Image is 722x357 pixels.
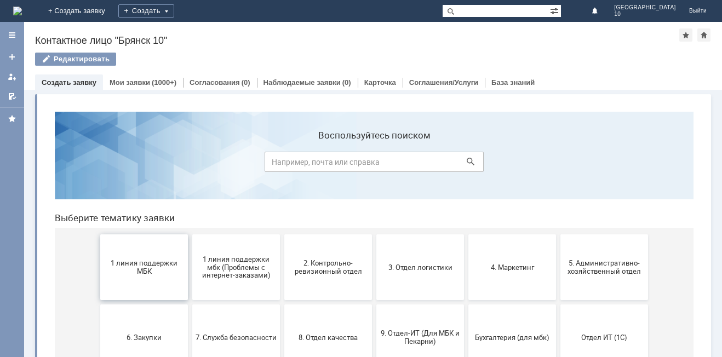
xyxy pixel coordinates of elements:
[146,272,234,337] button: Отдел-ИТ (Офис)
[334,300,415,308] span: Франчайзинг
[54,201,142,267] button: 6. Закупки
[426,230,507,238] span: Бухгалтерия (для мбк)
[110,78,150,87] a: Мои заявки
[334,226,415,243] span: 9. Отдел-ИТ (Для МБК и Пекарни)
[330,201,418,267] button: 9. Отдел-ИТ (Для МБК и Пекарни)
[238,272,326,337] button: Финансовый отдел
[330,272,418,337] button: Франчайзинг
[518,292,599,316] span: [PERSON_NAME]. Услуги ИТ для МБК (оформляет L1)
[3,88,21,105] a: Мои согласования
[150,230,231,238] span: 7. Служба безопасности
[9,110,647,120] header: Выберите тематику заявки
[242,156,323,172] span: 2. Контрольно-ревизионный отдел
[146,131,234,197] button: 1 линия поддержки мбк (Проблемы с интернет-заказами)
[54,131,142,197] button: 1 линия поддержки МБК
[3,48,21,66] a: Создать заявку
[514,272,602,337] button: [PERSON_NAME]. Услуги ИТ для МБК (оформляет L1)
[334,160,415,168] span: 3. Отдел логистики
[242,300,323,308] span: Финансовый отдел
[614,11,676,18] span: 10
[426,296,507,313] span: Это соглашение не активно!
[3,68,21,85] a: Мои заявки
[409,78,478,87] a: Соглашения/Услуги
[263,78,341,87] a: Наблюдаемые заявки
[150,152,231,176] span: 1 линия поддержки мбк (Проблемы с интернет-заказами)
[514,131,602,197] button: 5. Административно-хозяйственный отдел
[238,201,326,267] button: 8. Отдел качества
[238,131,326,197] button: 2. Контрольно-ревизионный отдел
[13,7,22,15] a: Перейти на домашнюю страницу
[58,296,139,313] span: Отдел-ИТ (Битрикс24 и CRM)
[514,201,602,267] button: Отдел ИТ (1С)
[518,156,599,172] span: 5. Административно-хозяйственный отдел
[152,78,176,87] div: (1000+)
[679,28,692,42] div: Добавить в избранное
[422,131,510,197] button: 4. Маркетинг
[150,300,231,308] span: Отдел-ИТ (Офис)
[614,4,676,11] span: [GEOGRAPHIC_DATA]
[219,49,438,69] input: Например, почта или справка
[58,156,139,172] span: 1 линия поддержки МБК
[219,27,438,38] label: Воспользуйтесь поиском
[518,230,599,238] span: Отдел ИТ (1С)
[550,5,561,15] span: Расширенный поиск
[422,201,510,267] button: Бухгалтерия (для мбк)
[242,78,250,87] div: (0)
[491,78,535,87] a: База знаний
[242,230,323,238] span: 8. Отдел качества
[426,160,507,168] span: 4. Маркетинг
[146,201,234,267] button: 7. Служба безопасности
[13,7,22,15] img: logo
[190,78,240,87] a: Согласования
[58,230,139,238] span: 6. Закупки
[54,272,142,337] button: Отдел-ИТ (Битрикс24 и CRM)
[35,35,679,46] div: Контактное лицо "Брянск 10"
[422,272,510,337] button: Это соглашение не активно!
[342,78,351,87] div: (0)
[364,78,396,87] a: Карточка
[42,78,96,87] a: Создать заявку
[330,131,418,197] button: 3. Отдел логистики
[118,4,174,18] div: Создать
[697,28,710,42] div: Сделать домашней страницей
